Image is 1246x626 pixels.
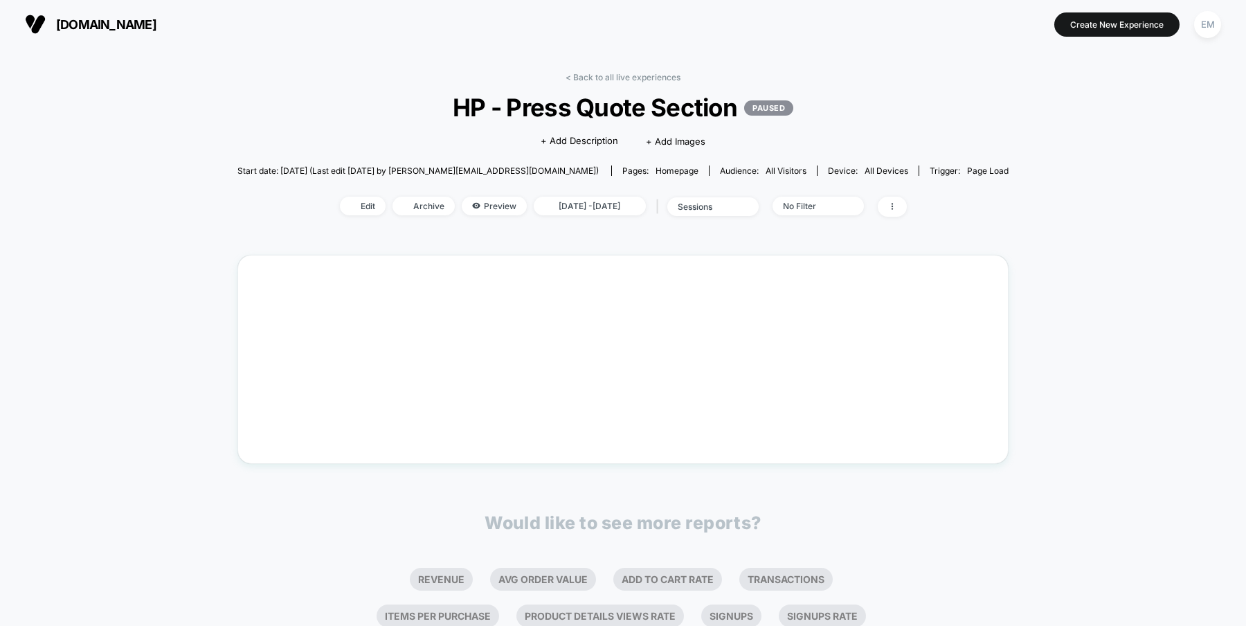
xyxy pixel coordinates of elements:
a: < Back to all live experiences [566,72,680,82]
span: [DATE] - [DATE] [534,197,646,215]
span: Start date: [DATE] (Last edit [DATE] by [PERSON_NAME][EMAIL_ADDRESS][DOMAIN_NAME]) [237,166,599,176]
div: EM [1194,11,1221,38]
span: | [653,197,667,217]
span: All Visitors [766,166,806,176]
button: EM [1190,10,1225,39]
span: [DOMAIN_NAME] [56,17,156,32]
li: Revenue [410,568,473,591]
div: Audience: [720,166,806,176]
span: Archive [392,197,455,215]
span: Page Load [967,166,1009,176]
li: Add To Cart Rate [613,568,722,591]
li: Transactions [739,568,833,591]
button: [DOMAIN_NAME] [21,13,161,35]
div: sessions [678,202,733,212]
div: No Filter [783,201,838,211]
p: PAUSED [744,100,793,116]
li: Avg Order Value [490,568,596,591]
span: Edit [340,197,386,215]
img: Visually logo [25,14,46,35]
span: Device: [817,166,919,176]
div: Trigger: [930,166,1009,176]
span: homepage [656,166,698,176]
span: + Add Images [646,136,705,147]
span: all devices [865,166,908,176]
div: Pages: [622,166,698,176]
p: Would like to see more reports? [485,512,761,533]
span: + Add Description [541,134,618,148]
button: Create New Experience [1054,12,1180,37]
span: Preview [462,197,527,215]
span: HP - Press Quote Section [276,93,970,122]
